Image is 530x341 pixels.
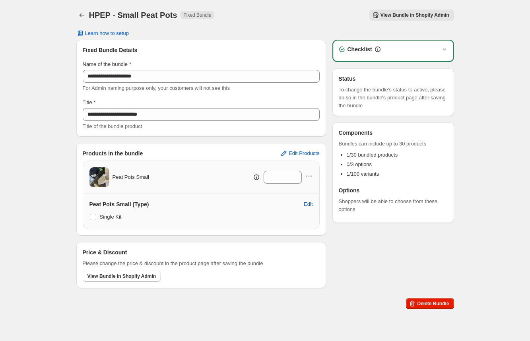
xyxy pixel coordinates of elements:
button: Edit Products [275,147,324,160]
span: View Bundle in Shopify Admin [381,12,449,18]
h3: Status [339,75,448,83]
h3: Options [339,186,448,194]
span: To change the bundle's status to active, please do so in the bundle's product page after saving t... [339,86,448,110]
span: 1/30 bundled products [347,152,398,158]
span: Bundles can include up to 30 products [339,140,448,148]
h3: Checklist [348,45,372,53]
button: Delete Bundle [406,298,454,309]
h3: Price & Discount [83,248,127,256]
h3: Components [339,129,373,137]
span: View Bundle in Shopify Admin [87,273,156,279]
span: Title of the bundle product [83,123,142,129]
button: Edit [299,198,317,211]
h3: Peat Pots Small (Type) [89,200,149,208]
span: Delete Bundle [417,300,449,307]
span: Edit [304,201,313,207]
span: For Admin naming purpose only, your customers will not see this [83,85,230,91]
span: 1/100 variants [347,171,379,177]
label: Name of the bundle [83,60,132,68]
h3: Products in the bundle [83,149,143,157]
button: View Bundle in Shopify Admin [83,271,161,282]
img: Peat Pots Small [89,167,109,187]
h3: Fixed Bundle Details [83,46,320,54]
span: Peat Pots Small [113,173,149,181]
span: Fixed Bundle [183,12,211,18]
span: 0/3 options [347,161,372,167]
span: Learn how to setup [85,30,129,37]
button: Back [76,10,87,21]
button: View Bundle in Shopify Admin [369,10,454,21]
span: Edit Products [289,150,319,157]
span: Single Kit [100,214,122,220]
span: Please change the price & discount in the product page after saving the bundle [83,260,263,267]
h1: HPEP - Small Peat Pots [89,10,177,20]
label: Title [83,99,96,107]
button: Learn how to setup [72,28,134,39]
span: Shoppers will be able to choose from these options [339,198,448,213]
